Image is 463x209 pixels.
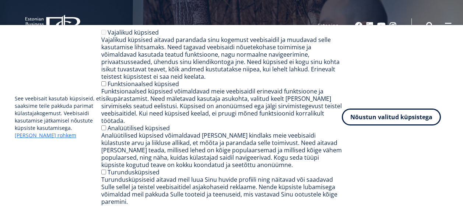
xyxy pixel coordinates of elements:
div: Turundusküpsiseid aitavad meil luua Sinu huvide profiili ning näitavad või saadavad Sulle sellel ... [101,176,342,205]
div: Funktsionaalsed küpsised võimaldavad meie veebisaidil erinevaid funktsioone ja isikupärastamist. ... [101,88,342,124]
label: Turundusküpsised [108,168,159,176]
a: Youtube [377,22,386,29]
label: Analüütilised küpsised [108,124,170,132]
div: Analüütilised küpsised võimaldavad [PERSON_NAME] kindlaks meie veebisaidi külastuste arvu ja liik... [101,132,342,169]
p: See veebisait kasutab küpsiseid, et saaksime teile pakkuda parimat külastajakogemust. Veebisaidi ... [15,95,101,139]
label: Funktsionaalsed küpsised [108,80,179,88]
a: Instagram [389,22,397,29]
a: Linkedin [366,22,373,29]
a: [PERSON_NAME] rohkem [15,132,76,139]
div: Vajalikud küpsised aitavad parandada sinu kogemust veebisaidil ja muudavad selle kasutamise lihts... [101,36,342,80]
a: Facebook [355,22,362,29]
button: Nõustun valitud küpsistega [342,109,441,125]
label: Vajalikud küpsised [108,28,159,36]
